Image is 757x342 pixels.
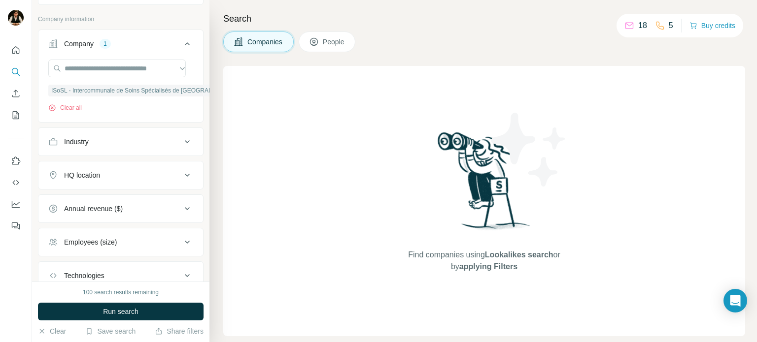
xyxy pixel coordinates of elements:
button: Enrich CSV [8,85,24,102]
span: Run search [103,307,138,316]
button: Industry [38,130,203,154]
img: Avatar [8,10,24,26]
button: Quick start [8,41,24,59]
button: Buy credits [689,19,735,32]
span: applying Filters [459,262,517,271]
button: Clear all [48,103,82,112]
button: My lists [8,106,24,124]
div: Open Intercom Messenger [723,289,747,312]
h4: Search [223,12,745,26]
span: Find companies using or by [405,249,563,273]
img: Surfe Illustration - Stars [484,105,573,194]
button: Search [8,63,24,81]
button: Technologies [38,264,203,287]
img: Surfe Illustration - Woman searching with binoculars [433,129,536,239]
div: 1 [100,39,111,48]
div: Company [64,39,94,49]
span: People [323,37,345,47]
button: Dashboard [8,195,24,213]
button: Annual revenue ($) [38,197,203,220]
button: Run search [38,303,204,320]
button: Feedback [8,217,24,235]
div: Employees (size) [64,237,117,247]
div: Industry [64,137,89,147]
button: Save search [85,326,136,336]
span: ISoSL - Intercommunale de Soins Spécialisés de [GEOGRAPHIC_DATA] [51,86,242,95]
p: Company information [38,15,204,24]
button: Clear [38,326,66,336]
p: 5 [669,20,673,31]
button: Use Surfe API [8,174,24,191]
div: Technologies [64,271,104,280]
button: Share filters [155,326,204,336]
button: Use Surfe on LinkedIn [8,152,24,170]
span: Lookalikes search [485,250,553,259]
span: Companies [247,37,283,47]
button: HQ location [38,163,203,187]
p: 18 [638,20,647,31]
button: Company1 [38,32,203,60]
div: HQ location [64,170,100,180]
div: Annual revenue ($) [64,204,123,214]
button: Employees (size) [38,230,203,254]
div: 100 search results remaining [83,288,159,297]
